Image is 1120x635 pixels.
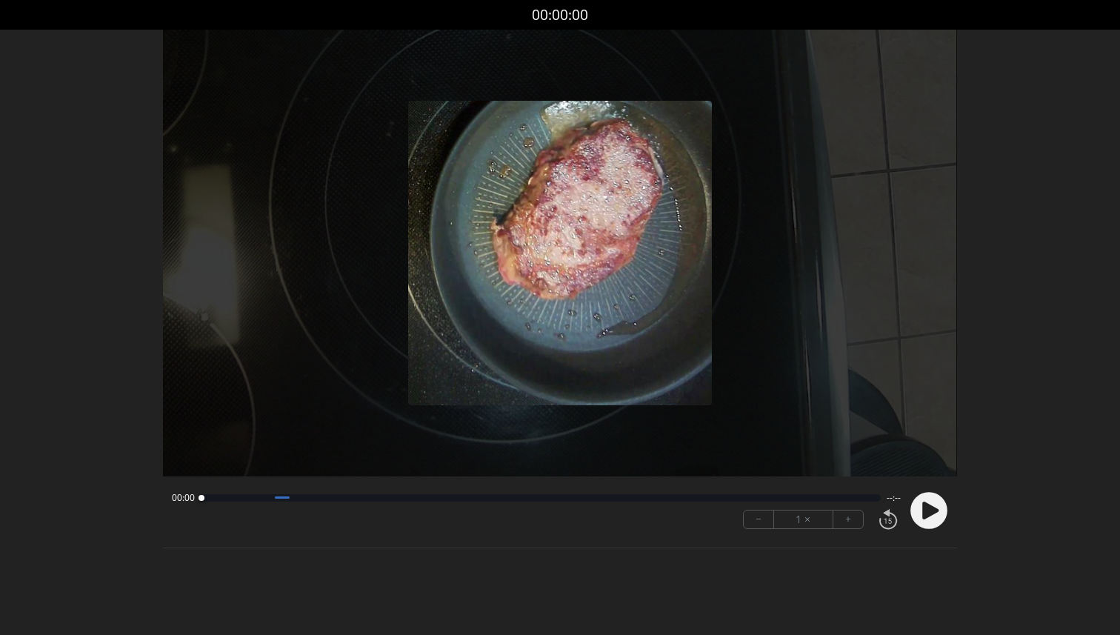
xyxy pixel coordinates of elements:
[833,511,863,528] button: +
[408,101,713,405] img: Poster Image
[172,492,195,504] span: 00:00
[532,4,588,26] a: 00:00:00
[744,511,774,528] button: −
[774,511,833,528] div: 1 ×
[887,492,901,504] span: --:--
